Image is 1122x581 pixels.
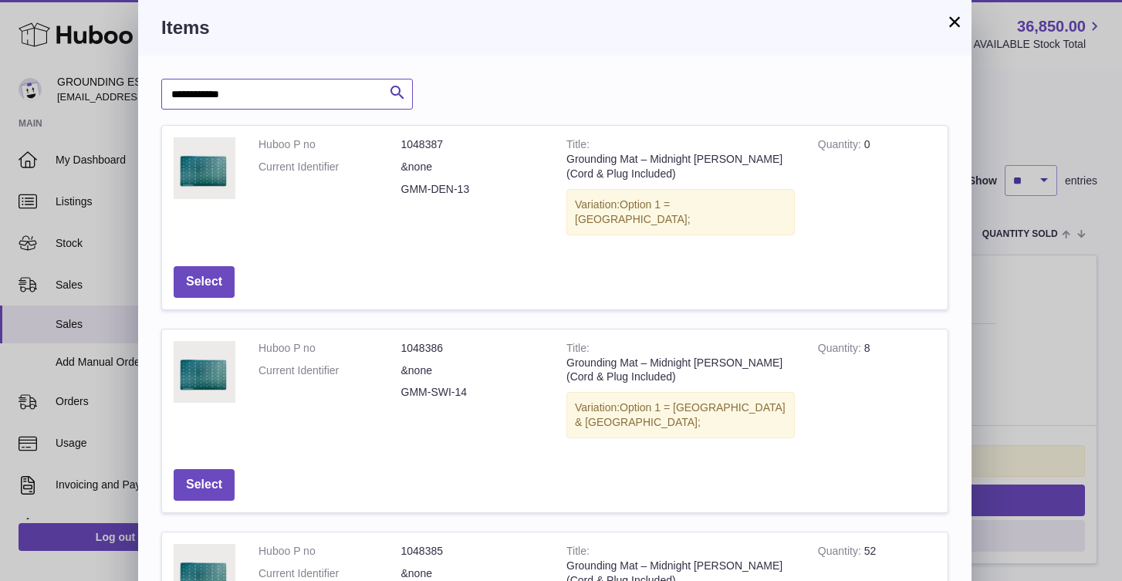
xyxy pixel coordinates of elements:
span: Option 1 = [GEOGRAPHIC_DATA] & [GEOGRAPHIC_DATA]; [575,401,786,428]
td: 0 [806,126,948,254]
dt: Huboo P no [259,341,401,356]
strong: Quantity [818,342,864,358]
dd: &none [401,363,544,378]
div: Grounding Mat – Midnight [PERSON_NAME] (Cord & Plug Included) [566,152,795,181]
button: Select [174,266,235,298]
img: Grounding Mat – Midnight Moss (Cord & Plug Included) [174,137,235,199]
div: Grounding Mat – Midnight [PERSON_NAME] (Cord & Plug Included) [566,356,795,385]
div: Variation: [566,392,795,438]
dd: 1048386 [401,341,544,356]
dd: GMM-SWI-14 [401,385,544,400]
strong: Quantity [818,138,864,154]
dd: &none [401,566,544,581]
dt: Current Identifier [259,363,401,378]
strong: Title [566,138,590,154]
dd: GMM-DEN-13 [401,182,544,197]
h3: Items [161,15,948,40]
dt: Current Identifier [259,566,401,581]
img: Grounding Mat – Midnight Moss (Cord & Plug Included) [174,341,235,403]
dd: 1048387 [401,137,544,152]
span: Option 1 = [GEOGRAPHIC_DATA]; [575,198,691,225]
dt: Huboo P no [259,137,401,152]
dt: Current Identifier [259,160,401,174]
strong: Title [566,545,590,561]
strong: Quantity [818,545,864,561]
dd: 1048385 [401,544,544,559]
dd: &none [401,160,544,174]
strong: Title [566,342,590,358]
div: Variation: [566,189,795,235]
dt: Huboo P no [259,544,401,559]
button: Select [174,469,235,501]
td: 8 [806,329,948,458]
button: × [945,12,964,31]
